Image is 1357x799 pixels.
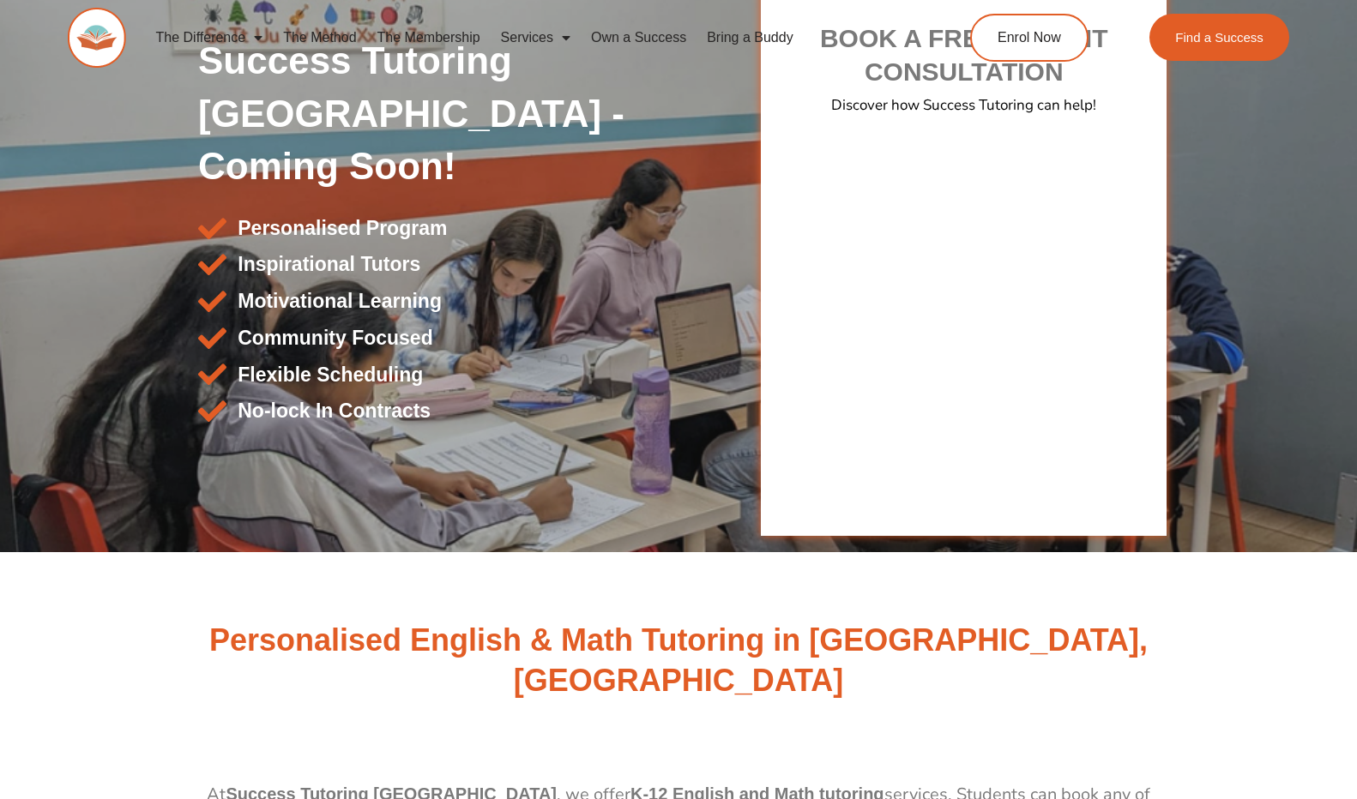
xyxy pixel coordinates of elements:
span: Find a Success [1175,31,1264,44]
a: Find a Success [1149,14,1289,61]
span: Inspirational Tutors [233,246,420,283]
iframe: Form 0 [799,178,1129,527]
h2: Personalised English & Math Tutoring in [GEOGRAPHIC_DATA], [GEOGRAPHIC_DATA] [198,621,1159,701]
span: Enrol Now [998,31,1061,45]
p: Discover how Success Tutoring can help! [757,92,1172,119]
span: Personalised Program [233,210,447,247]
a: The Method [273,18,366,57]
a: Enrol Now [970,14,1089,62]
a: The Difference [146,18,274,57]
span: Community Focused [233,320,432,357]
nav: Menu [146,18,901,57]
a: The Membership [367,18,491,57]
span: No-lock In Contracts [233,393,431,430]
h1: Success Tutoring [GEOGRAPHIC_DATA] - Coming Soon! [198,34,752,193]
a: Services [491,18,581,57]
span: Flexible Scheduling [233,357,423,393]
a: Bring a Buddy [697,18,804,57]
span: Motivational Learning [233,283,442,320]
a: Own a Success [581,18,697,57]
